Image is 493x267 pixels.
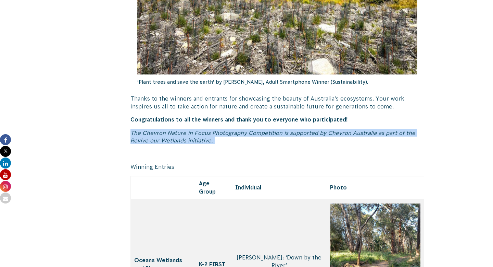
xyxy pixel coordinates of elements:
span: Winning Entries [130,164,174,170]
span: Photo [330,184,347,190]
em: The Chevron Nature in Focus Photography Competition is supported by Chevron Australia as part of ... [130,130,415,143]
p: Thanks to the winners and entrants for showcasing the beauty of Australia’s ecosystems. Your work... [130,95,424,110]
p: ‘Plant trees and save the earth’ by [PERSON_NAME], Adult Smartphone Winner (Sustainability). [137,74,417,90]
span: Individual [235,184,261,190]
strong: Congratulations to all the winners and thank you to everyone who participated! [130,116,348,123]
span: Age Group [199,180,216,195]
